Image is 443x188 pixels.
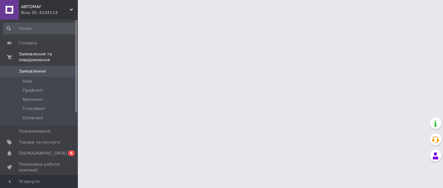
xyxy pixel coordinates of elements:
[21,4,70,10] span: АВТОМАГ
[23,106,45,112] span: Скасовані
[19,68,46,74] span: Замовлення
[19,40,37,46] span: Головна
[19,128,50,134] span: Повідомлення
[23,97,43,102] span: Виконані
[68,150,75,156] span: 6
[23,115,43,121] span: Оплачені
[19,51,78,63] span: Замовлення та повідомлення
[23,88,43,93] span: Прийняті
[19,161,60,173] span: Показники роботи компанії
[19,139,60,145] span: Товари та послуги
[23,78,32,84] span: Нові
[21,10,78,16] div: Ваш ID: 4104114
[3,23,77,34] input: Пошук
[19,150,67,156] span: [DEMOGRAPHIC_DATA]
